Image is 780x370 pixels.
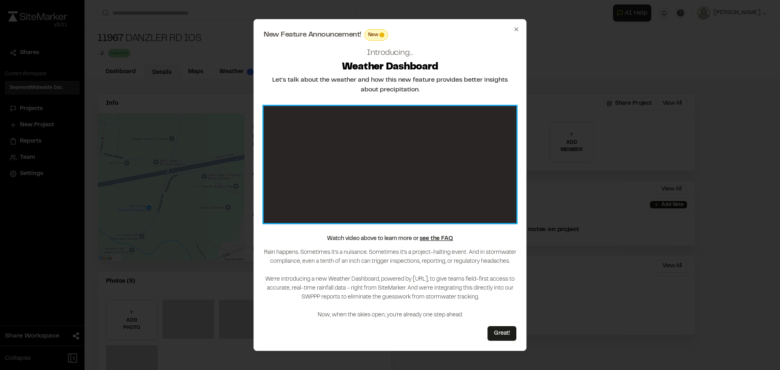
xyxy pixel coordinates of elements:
h2: Weather Dashboard [342,61,438,74]
div: This feature is brand new! Enjoy! [364,29,388,41]
p: Watch video above to learn more or [327,234,453,243]
span: This feature is brand new! Enjoy! [379,32,384,37]
span: New Feature Announcement! [264,31,361,39]
span: New [368,31,378,39]
button: Great! [487,326,516,341]
h2: Let's talk about the weather and how this new feature provides better insights about precipitation. [264,75,516,95]
p: Rain happens. Sometimes it’s a nuisance. Sometimes it’s a project-halting event. And in stormwate... [264,248,516,320]
a: see the FAQ [420,236,453,241]
h2: Introducing... [367,47,413,59]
